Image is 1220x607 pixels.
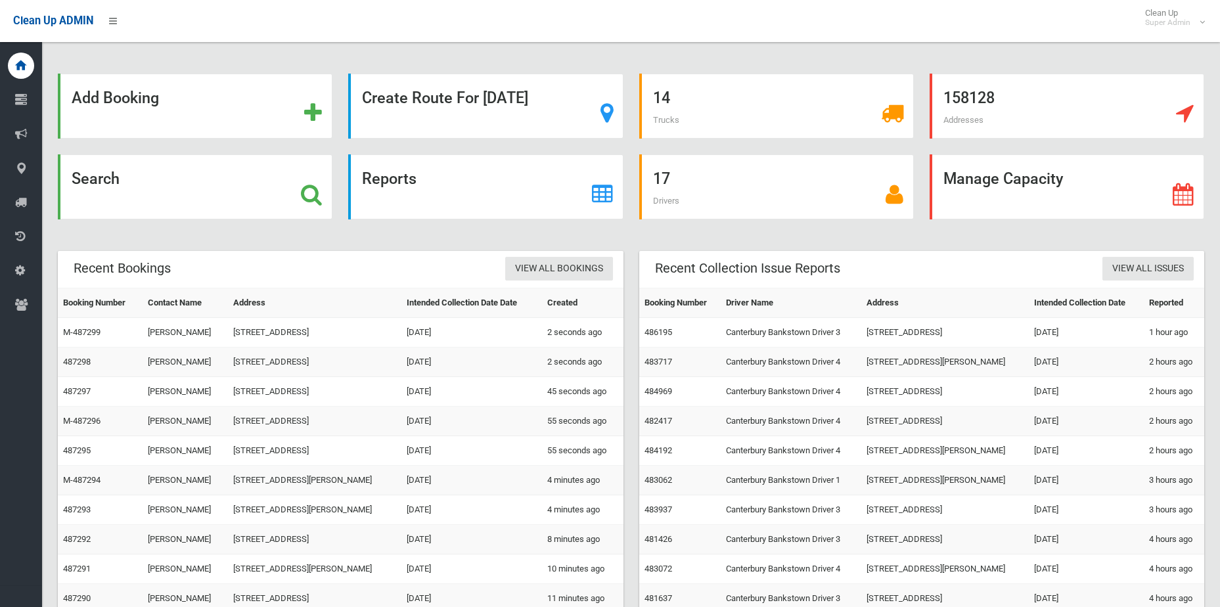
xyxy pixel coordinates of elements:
td: [PERSON_NAME] [143,554,228,584]
td: [DATE] [1029,495,1143,525]
a: 486195 [644,327,672,337]
td: [DATE] [401,554,542,584]
a: 481426 [644,534,672,544]
th: Intended Collection Date [1029,288,1143,318]
td: [DATE] [401,318,542,348]
td: Canterbury Bankstown Driver 4 [721,554,861,584]
td: [DATE] [1029,436,1143,466]
td: [STREET_ADDRESS] [861,525,1029,554]
strong: Create Route For [DATE] [362,89,528,107]
th: Address [861,288,1029,318]
td: Canterbury Bankstown Driver 4 [721,407,861,436]
td: 2 seconds ago [542,318,623,348]
th: Booking Number [58,288,143,318]
span: Clean Up [1139,8,1204,28]
td: [STREET_ADDRESS] [228,377,401,407]
a: 14 Trucks [639,74,914,139]
td: 8 minutes ago [542,525,623,554]
a: 158128 Addresses [930,74,1204,139]
td: [PERSON_NAME] [143,525,228,554]
td: 2 hours ago [1144,377,1204,407]
td: Canterbury Bankstown Driver 3 [721,525,861,554]
td: [STREET_ADDRESS] [228,348,401,377]
strong: 158128 [943,89,995,107]
td: [DATE] [1029,348,1143,377]
td: [DATE] [401,436,542,466]
td: [STREET_ADDRESS][PERSON_NAME] [861,348,1029,377]
td: [PERSON_NAME] [143,436,228,466]
a: 487295 [63,445,91,455]
td: Canterbury Bankstown Driver 4 [721,348,861,377]
a: M-487296 [63,416,101,426]
td: [STREET_ADDRESS] [228,318,401,348]
td: [PERSON_NAME] [143,495,228,525]
td: 2 seconds ago [542,348,623,377]
strong: 14 [653,89,670,107]
td: [PERSON_NAME] [143,348,228,377]
a: 487292 [63,534,91,544]
td: [STREET_ADDRESS] [228,525,401,554]
a: View All Bookings [505,257,613,281]
span: Trucks [653,115,679,125]
td: [DATE] [1029,318,1143,348]
a: 17 Drivers [639,154,914,219]
a: Add Booking [58,74,332,139]
a: 483717 [644,357,672,367]
a: 483937 [644,505,672,514]
td: [DATE] [1029,407,1143,436]
td: [PERSON_NAME] [143,377,228,407]
td: [STREET_ADDRESS] [861,377,1029,407]
span: Drivers [653,196,679,206]
a: 487290 [63,593,91,603]
a: 484969 [644,386,672,396]
th: Booking Number [639,288,721,318]
td: [STREET_ADDRESS] [861,495,1029,525]
strong: Reports [362,169,417,188]
td: 2 hours ago [1144,407,1204,436]
a: 483072 [644,564,672,573]
a: 487293 [63,505,91,514]
td: 2 hours ago [1144,436,1204,466]
th: Driver Name [721,288,861,318]
header: Recent Bookings [58,256,187,281]
td: [STREET_ADDRESS][PERSON_NAME] [861,436,1029,466]
td: 3 hours ago [1144,466,1204,495]
td: 10 minutes ago [542,554,623,584]
a: Search [58,154,332,219]
td: [STREET_ADDRESS][PERSON_NAME] [228,495,401,525]
a: 484192 [644,445,672,455]
td: [DATE] [1029,554,1143,584]
td: 4 minutes ago [542,466,623,495]
strong: Add Booking [72,89,159,107]
a: Reports [348,154,623,219]
a: 487297 [63,386,91,396]
td: [DATE] [401,525,542,554]
a: Create Route For [DATE] [348,74,623,139]
small: Super Admin [1145,18,1190,28]
a: 481637 [644,593,672,603]
td: [PERSON_NAME] [143,407,228,436]
td: Canterbury Bankstown Driver 4 [721,377,861,407]
td: [STREET_ADDRESS] [228,436,401,466]
td: [STREET_ADDRESS] [861,318,1029,348]
th: Contact Name [143,288,228,318]
td: [PERSON_NAME] [143,318,228,348]
td: 1 hour ago [1144,318,1204,348]
td: [DATE] [401,407,542,436]
a: M-487294 [63,475,101,485]
a: 487298 [63,357,91,367]
a: M-487299 [63,327,101,337]
td: 4 minutes ago [542,495,623,525]
th: Intended Collection Date Date [401,288,542,318]
td: [DATE] [401,466,542,495]
td: [DATE] [401,495,542,525]
td: [DATE] [401,348,542,377]
strong: 17 [653,169,670,188]
td: [STREET_ADDRESS][PERSON_NAME] [861,466,1029,495]
td: [DATE] [1029,525,1143,554]
td: 3 hours ago [1144,495,1204,525]
strong: Search [72,169,120,188]
td: [PERSON_NAME] [143,466,228,495]
a: Manage Capacity [930,154,1204,219]
td: 2 hours ago [1144,348,1204,377]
